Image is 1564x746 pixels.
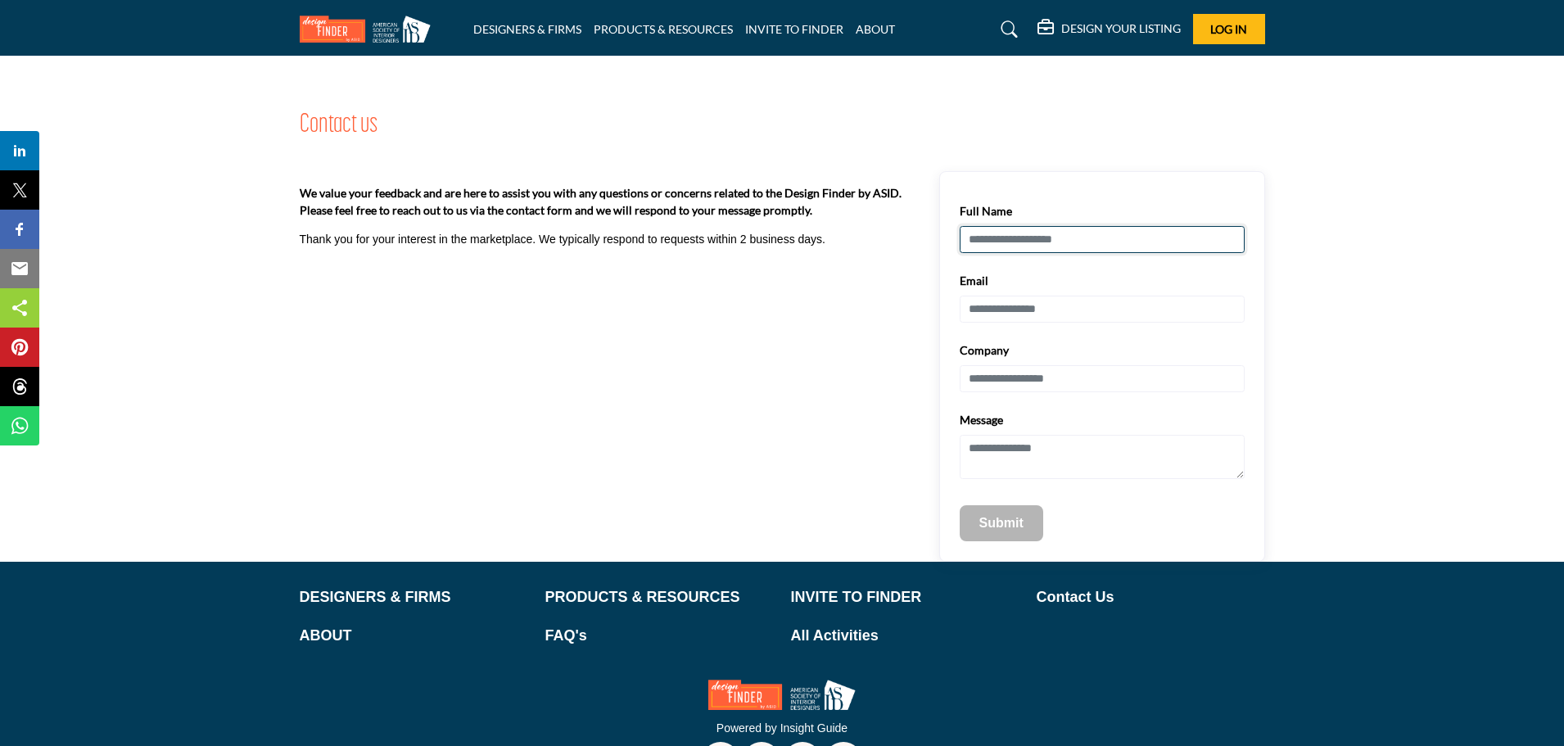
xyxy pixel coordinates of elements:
button: Log In [1193,14,1265,44]
h2: Contact us [300,106,377,145]
label: Email [960,273,988,289]
label: Full Name [960,203,1012,219]
h5: DESIGN YOUR LISTING [1061,21,1181,36]
a: FAQ's [545,625,774,647]
p: Submit [979,513,1024,533]
p: Thank you for your interest in the marketplace. We typically respond to requests within 2 busines... [300,232,826,248]
label: Message [960,412,1003,428]
a: DESIGNERS & FIRMS [300,586,528,608]
div: DESIGN YOUR LISTING [1037,20,1181,39]
a: Contact Us [1037,586,1265,608]
label: Company [960,342,1009,359]
a: ABOUT [300,625,528,647]
a: DESIGNERS & FIRMS [473,22,581,36]
a: All Activities [791,625,1019,647]
a: Search [985,16,1028,43]
img: No Site Logo [708,680,856,710]
a: ABOUT [856,22,895,36]
a: INVITE TO FINDER [791,586,1019,608]
span: Log In [1210,22,1247,36]
a: INVITE TO FINDER [745,22,843,36]
b: We value your feedback and are here to assist you with any questions or concerns related to the D... [300,184,906,219]
img: Site Logo [300,16,439,43]
a: PRODUCTS & RESOURCES [594,22,733,36]
a: Powered by Insight Guide [716,721,848,735]
button: Submit [960,505,1043,541]
a: PRODUCTS & RESOURCES [545,586,774,608]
